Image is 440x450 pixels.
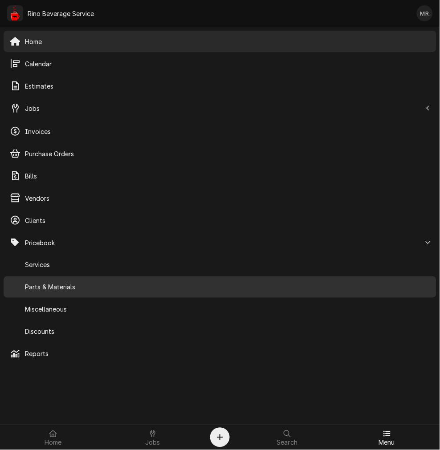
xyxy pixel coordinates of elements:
span: Bills [25,171,430,181]
div: Melissa Rinehart's Avatar [417,5,433,21]
a: Discounts [4,321,436,342]
button: Create Object [210,428,230,447]
a: Clients [4,210,436,231]
span: Home [25,37,430,46]
div: Rino Beverage Service [28,9,94,18]
span: Calendar [25,59,430,69]
a: Invoices [4,121,436,142]
a: Miscellaneous [4,299,436,320]
a: Jobs [103,427,202,448]
span: Services [25,260,430,270]
a: Calendar [4,53,436,74]
span: Estimates [25,81,430,91]
div: R [7,5,23,21]
span: Search [277,439,298,446]
span: Jobs [25,104,422,113]
span: Vendors [25,194,430,203]
a: Services [4,254,436,276]
a: Parts & Materials [4,276,436,298]
span: Home [45,439,62,446]
a: Menu [338,427,436,448]
a: Home [4,31,436,52]
div: Rino Beverage Service's Avatar [7,5,23,21]
div: MR [417,5,433,21]
a: Search [238,427,337,448]
a: Reports [4,343,436,365]
span: Clients [25,216,430,225]
span: Invoices [25,127,430,136]
span: Menu [379,439,395,446]
a: Bills [4,165,436,186]
a: Vendors [4,187,436,209]
a: Purchase Orders [4,143,436,164]
span: Discounts [25,327,430,336]
span: Pricebook [25,238,422,247]
span: Reports [25,349,430,359]
a: Home [4,427,102,448]
span: Jobs [145,439,160,446]
span: Miscellaneous [25,305,430,314]
span: Parts & Materials [25,283,430,292]
a: Go to Jobs [4,97,436,119]
a: Go to Pricebook [4,232,436,253]
a: Estimates [4,75,436,97]
span: Purchase Orders [25,149,430,158]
